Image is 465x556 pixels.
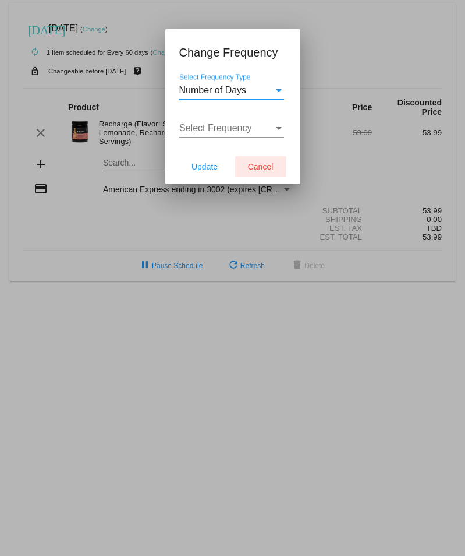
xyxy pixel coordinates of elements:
[235,156,286,177] button: Cancel
[179,43,286,62] h1: Change Frequency
[191,162,218,171] span: Update
[179,123,252,133] span: Select Frequency
[179,123,284,133] mat-select: Select Frequency
[179,156,230,177] button: Update
[179,85,284,96] mat-select: Select Frequency Type
[179,85,247,95] span: Number of Days
[248,162,274,171] span: Cancel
